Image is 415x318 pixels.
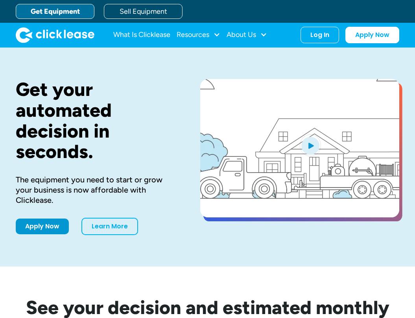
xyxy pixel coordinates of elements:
[16,175,175,205] div: The equipment you need to start or grow your business is now affordable with Clicklease.
[16,27,94,43] img: Clicklease logo
[104,4,183,19] a: Sell Equipment
[200,79,399,217] a: open lightbox
[113,27,170,43] a: What Is Clicklease
[16,219,69,234] a: Apply Now
[300,134,321,156] img: Blue play button logo on a light blue circular background
[345,27,399,43] a: Apply Now
[16,4,94,19] a: Get Equipment
[81,218,138,235] a: Learn More
[310,31,329,39] div: Log In
[177,27,220,43] div: Resources
[16,27,94,43] a: home
[16,79,175,162] h1: Get your automated decision in seconds.
[227,27,267,43] div: About Us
